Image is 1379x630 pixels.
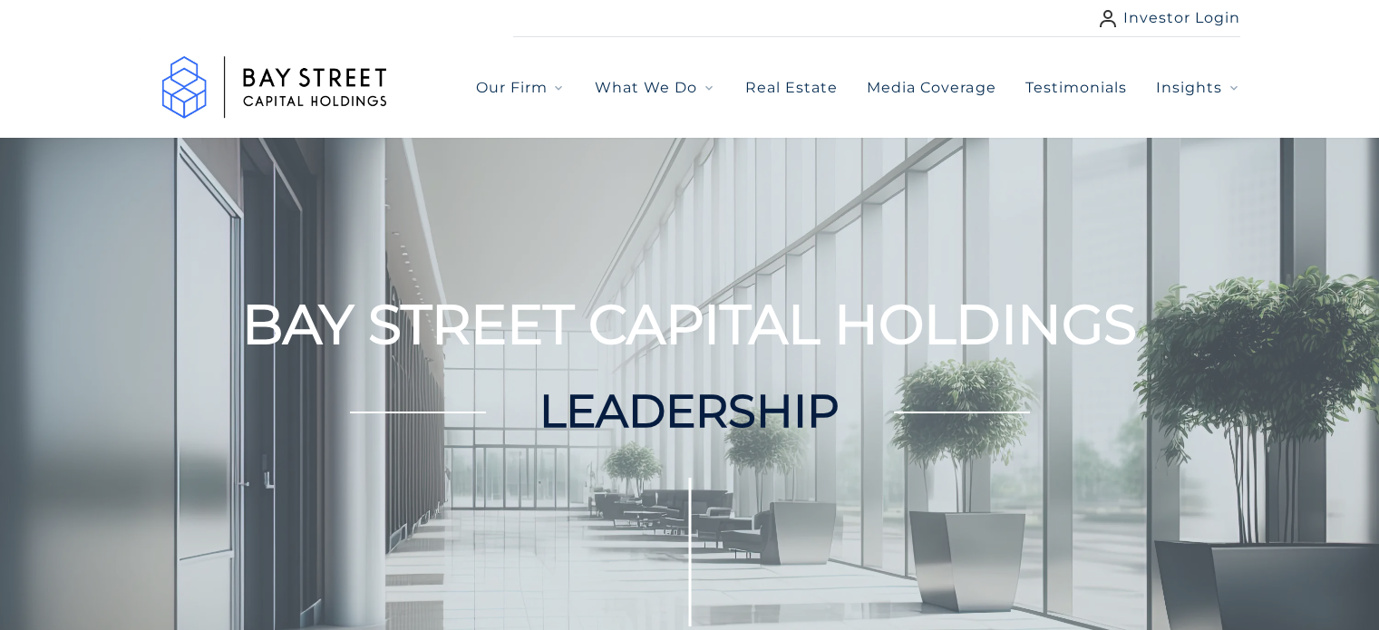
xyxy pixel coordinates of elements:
[476,77,566,99] button: Our Firm
[1156,77,1222,99] span: Insights
[595,77,697,99] span: What We Do
[1025,77,1127,99] a: Testimonials
[476,77,548,99] span: Our Firm
[350,384,1030,439] h2: LEADERSHIP
[139,37,411,138] a: Go to home page
[595,77,715,99] button: What We Do
[1100,7,1241,29] a: Investor Login
[867,77,996,99] a: Media Coverage
[71,292,1309,357] h1: BAY STREET CAPITAL HOLDINGS
[745,77,838,99] a: Real Estate
[1100,10,1116,27] img: user icon
[1156,77,1240,99] button: Insights
[139,37,411,138] img: Logo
